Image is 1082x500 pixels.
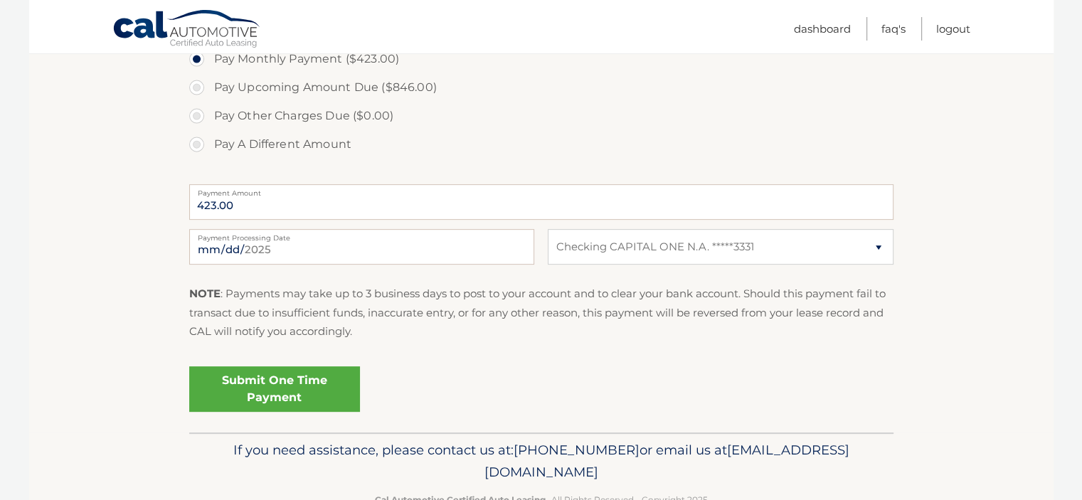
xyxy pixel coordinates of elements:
[514,442,640,458] span: [PHONE_NUMBER]
[189,284,893,341] p: : Payments may take up to 3 business days to post to your account and to clear your bank account....
[189,229,534,240] label: Payment Processing Date
[189,229,534,265] input: Payment Date
[189,184,893,196] label: Payment Amount
[936,17,970,41] a: Logout
[189,366,360,412] a: Submit One Time Payment
[189,287,221,300] strong: NOTE
[189,184,893,220] input: Payment Amount
[189,130,893,159] label: Pay A Different Amount
[794,17,851,41] a: Dashboard
[189,45,893,73] label: Pay Monthly Payment ($423.00)
[112,9,262,50] a: Cal Automotive
[189,73,893,102] label: Pay Upcoming Amount Due ($846.00)
[881,17,906,41] a: FAQ's
[189,102,893,130] label: Pay Other Charges Due ($0.00)
[198,439,884,484] p: If you need assistance, please contact us at: or email us at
